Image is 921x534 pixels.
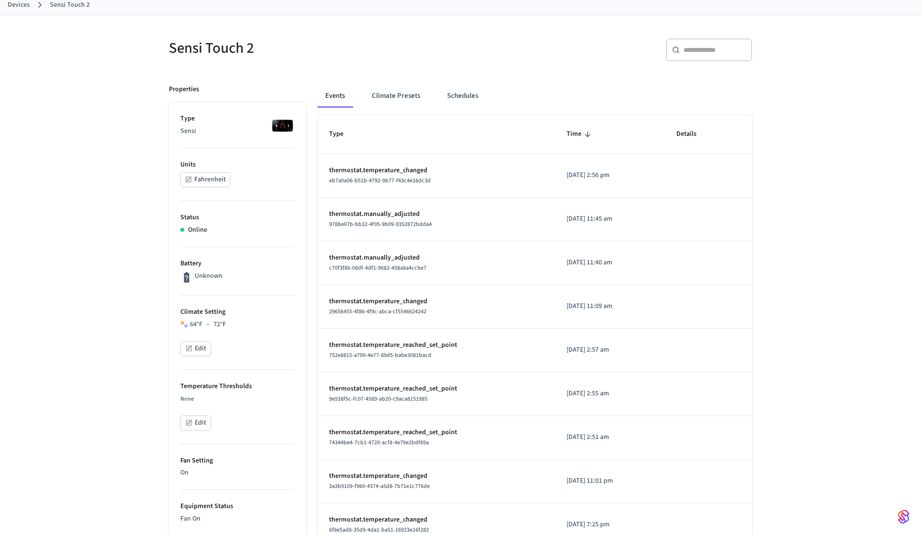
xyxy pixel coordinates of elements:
p: Fan Setting [180,456,295,466]
p: [DATE] 11:40 am [567,258,653,268]
img: Sensi Touch 2 Smart Thermostat (Black) [271,114,295,138]
p: [DATE] 11:01 pm [567,476,653,486]
p: thermostat.temperature_changed [329,166,543,176]
h5: Sensi Touch 2 [169,38,455,58]
p: thermostat.manually_adjusted [329,253,543,263]
span: 74344be4-7cb1-4720-acf8-4e79e2bdf69a [329,439,429,447]
p: [DATE] 2:55 am [567,389,653,399]
p: thermostat.manually_adjusted [329,209,543,219]
p: On [180,468,295,478]
p: Fan On [180,514,295,524]
span: Time [567,127,594,142]
button: Climate Presets [364,84,428,107]
p: thermostat.temperature_reached_set_point [329,384,543,394]
p: [DATE] 7:25 pm [567,520,653,530]
button: Edit [180,415,211,430]
p: [DATE] 11:09 am [567,301,653,311]
p: [DATE] 2:56 pm [567,170,653,180]
p: thermostat.temperature_changed [329,297,543,307]
p: [DATE] 2:57 am [567,345,653,355]
button: Edit [180,341,211,356]
p: Units [180,160,295,170]
span: Type [329,127,356,142]
span: – [206,320,210,330]
button: Schedules [439,84,486,107]
p: Status [180,213,295,223]
p: Properties [169,84,199,95]
span: Details [676,127,709,142]
span: 752e8815-a700-4e77-89d5-babe3081bacd [329,351,431,359]
span: None [180,395,194,403]
p: [DATE] 2:51 am [567,432,653,442]
p: thermostat.temperature_changed [329,515,543,525]
span: 9e938f5c-fc07-4589-ab20-c9aca8151985 [329,395,427,403]
span: 978be07b-bb32-4f95-9b09-9352872bdda4 [329,220,432,228]
span: 3a3b9109-f960-4374-a5d8-7b71e1c776de [329,482,430,490]
p: Unknown [195,271,223,281]
span: 29656455-4f86-4f9c-abca-cf5546624242 [329,308,426,316]
p: Sensi [180,126,295,136]
span: c70f3f86-08df-4df1-9682-458a8a4ccbe7 [329,264,426,272]
span: eb7a0a06-b51b-4792-9b77-f43c4e16dc3d [329,177,431,185]
img: SeamLogoGradient.69752ec5.svg [898,509,909,524]
p: Temperature Thresholds [180,381,295,392]
img: Heat Cool [180,320,188,328]
p: thermostat.temperature_changed [329,471,543,481]
span: 6f8e5ad8-35d9-4da1-ba51-16923e16f282 [329,526,429,534]
p: thermostat.temperature_reached_set_point [329,340,543,350]
button: Events [318,84,353,107]
p: Online [188,225,207,235]
p: Type [180,114,295,124]
p: Battery [180,259,295,269]
p: [DATE] 11:45 am [567,214,653,224]
div: 64 °F 72 °F [190,320,226,330]
p: thermostat.temperature_reached_set_point [329,427,543,438]
p: Climate Setting [180,307,295,317]
button: Fahrenheit [180,172,230,187]
p: Equipment Status [180,501,295,511]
